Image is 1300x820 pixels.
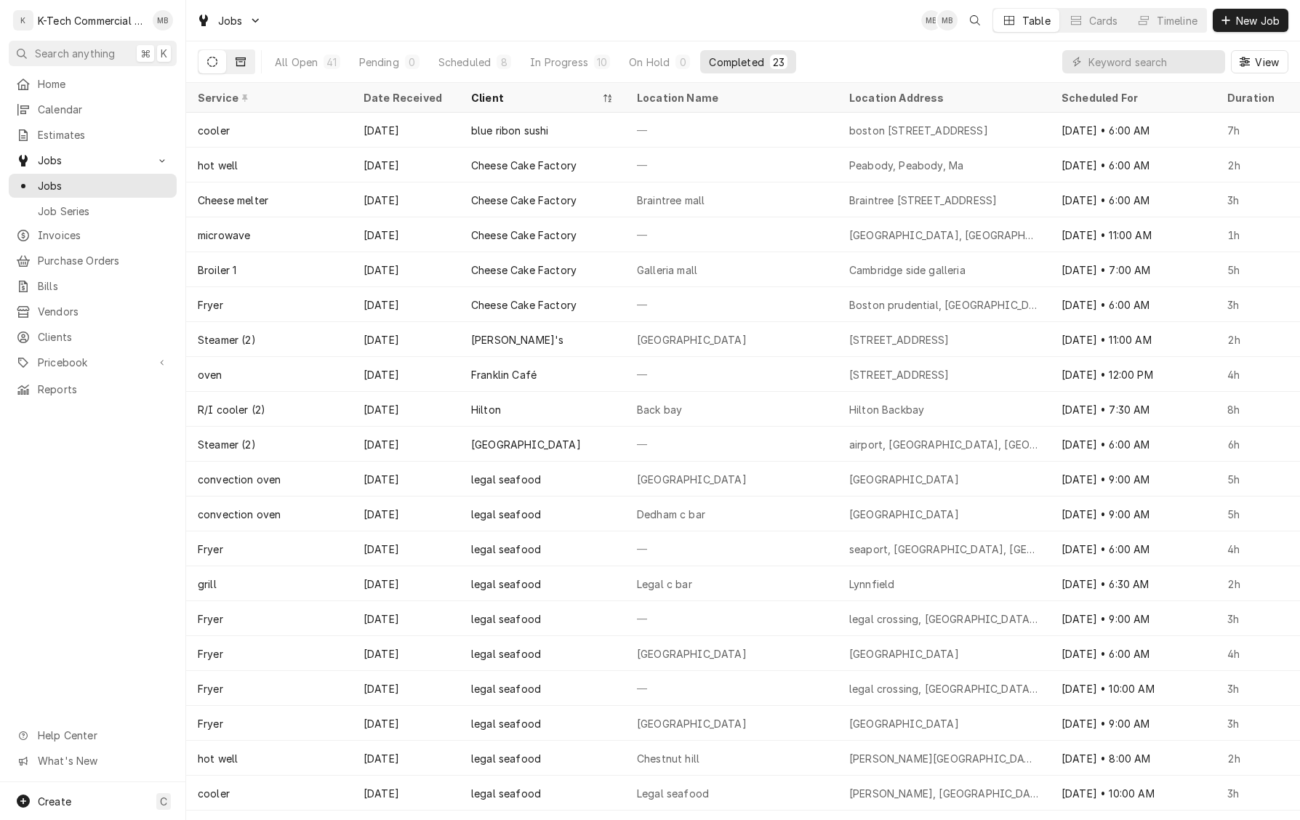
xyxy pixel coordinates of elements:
[849,402,924,417] div: Hilton Backbay
[38,329,169,345] span: Clients
[1213,9,1288,32] button: New Job
[161,46,167,61] span: K
[963,9,987,32] button: Open search
[1050,671,1216,706] div: [DATE] • 10:00 AM
[38,178,169,193] span: Jobs
[9,300,177,323] a: Vendors
[625,531,838,566] div: —
[38,127,169,142] span: Estimates
[849,751,1038,766] div: [PERSON_NAME][GEOGRAPHIC_DATA], [GEOGRAPHIC_DATA]
[1216,741,1300,776] div: 2h
[637,472,747,487] div: [GEOGRAPHIC_DATA]
[471,437,581,452] div: [GEOGRAPHIC_DATA]
[849,472,959,487] div: [GEOGRAPHIC_DATA]
[1050,497,1216,531] div: [DATE] • 9:00 AM
[625,148,838,182] div: —
[352,776,460,811] div: [DATE]
[849,681,1038,696] div: legal crossing, [GEOGRAPHIC_DATA], [GEOGRAPHIC_DATA]
[849,367,950,382] div: [STREET_ADDRESS]
[38,795,71,808] span: Create
[530,55,588,70] div: In Progress
[471,228,577,243] div: Cheese Cake Factory
[1216,252,1300,287] div: 5h
[9,274,177,298] a: Bills
[198,507,281,522] div: convection oven
[1050,392,1216,427] div: [DATE] • 7:30 AM
[408,55,417,70] div: 0
[352,217,460,252] div: [DATE]
[625,287,838,322] div: —
[921,10,942,31] div: MB
[625,113,838,148] div: —
[352,322,460,357] div: [DATE]
[849,576,894,592] div: Lynnfield
[190,9,268,33] a: Go to Jobs
[1050,776,1216,811] div: [DATE] • 10:00 AM
[471,123,549,138] div: blue ribon sushi
[849,611,1038,627] div: legal crossing, [GEOGRAPHIC_DATA], [GEOGRAPHIC_DATA]
[625,601,838,636] div: —
[1050,182,1216,217] div: [DATE] • 6:00 AM
[1216,671,1300,706] div: 3h
[438,55,491,70] div: Scheduled
[499,55,508,70] div: 8
[1050,601,1216,636] div: [DATE] • 9:00 AM
[625,427,838,462] div: —
[275,55,318,70] div: All Open
[937,10,958,31] div: Mehdi Bazidane's Avatar
[629,55,670,70] div: On Hold
[1050,462,1216,497] div: [DATE] • 9:00 AM
[849,228,1038,243] div: [GEOGRAPHIC_DATA], [GEOGRAPHIC_DATA], [GEOGRAPHIC_DATA]
[352,671,460,706] div: [DATE]
[1050,531,1216,566] div: [DATE] • 6:00 AM
[9,749,177,773] a: Go to What's New
[9,148,177,172] a: Go to Jobs
[1231,50,1288,73] button: View
[637,786,709,801] div: Legal seafood
[1050,706,1216,741] div: [DATE] • 9:00 AM
[1050,148,1216,182] div: [DATE] • 6:00 AM
[1216,531,1300,566] div: 4h
[38,13,145,28] div: K-Tech Commercial Kitchen Repair & Maintenance
[198,193,268,208] div: Cheese melter
[637,262,697,278] div: Galleria mall
[1022,13,1051,28] div: Table
[1216,113,1300,148] div: 7h
[678,55,687,70] div: 0
[352,601,460,636] div: [DATE]
[38,304,169,319] span: Vendors
[35,46,115,61] span: Search anything
[921,10,942,31] div: Mehdi Bazidane's Avatar
[849,507,959,522] div: [GEOGRAPHIC_DATA]
[38,76,169,92] span: Home
[9,97,177,121] a: Calendar
[773,55,785,70] div: 23
[198,646,223,662] div: Fryer
[849,437,1038,452] div: airport, [GEOGRAPHIC_DATA], [GEOGRAPHIC_DATA]
[198,297,223,313] div: Fryer
[140,46,151,61] span: ⌘
[38,355,148,370] span: Pricebook
[153,10,173,31] div: MB
[38,278,169,294] span: Bills
[9,377,177,401] a: Reports
[198,716,223,731] div: Fryer
[352,462,460,497] div: [DATE]
[1050,357,1216,392] div: [DATE] • 12:00 PM
[160,794,167,809] span: C
[352,113,460,148] div: [DATE]
[849,123,988,138] div: boston [STREET_ADDRESS]
[1050,287,1216,322] div: [DATE] • 6:00 AM
[198,402,265,417] div: R/I cooler (2)
[352,182,460,217] div: [DATE]
[471,751,541,766] div: legal seafood
[9,123,177,147] a: Estimates
[849,90,1035,105] div: Location Address
[352,706,460,741] div: [DATE]
[198,123,230,138] div: cooler
[849,193,997,208] div: Braintree [STREET_ADDRESS]
[849,786,1038,801] div: [PERSON_NAME], [GEOGRAPHIC_DATA], Ma
[471,786,541,801] div: legal seafood
[1089,13,1118,28] div: Cards
[198,437,256,452] div: Steamer (2)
